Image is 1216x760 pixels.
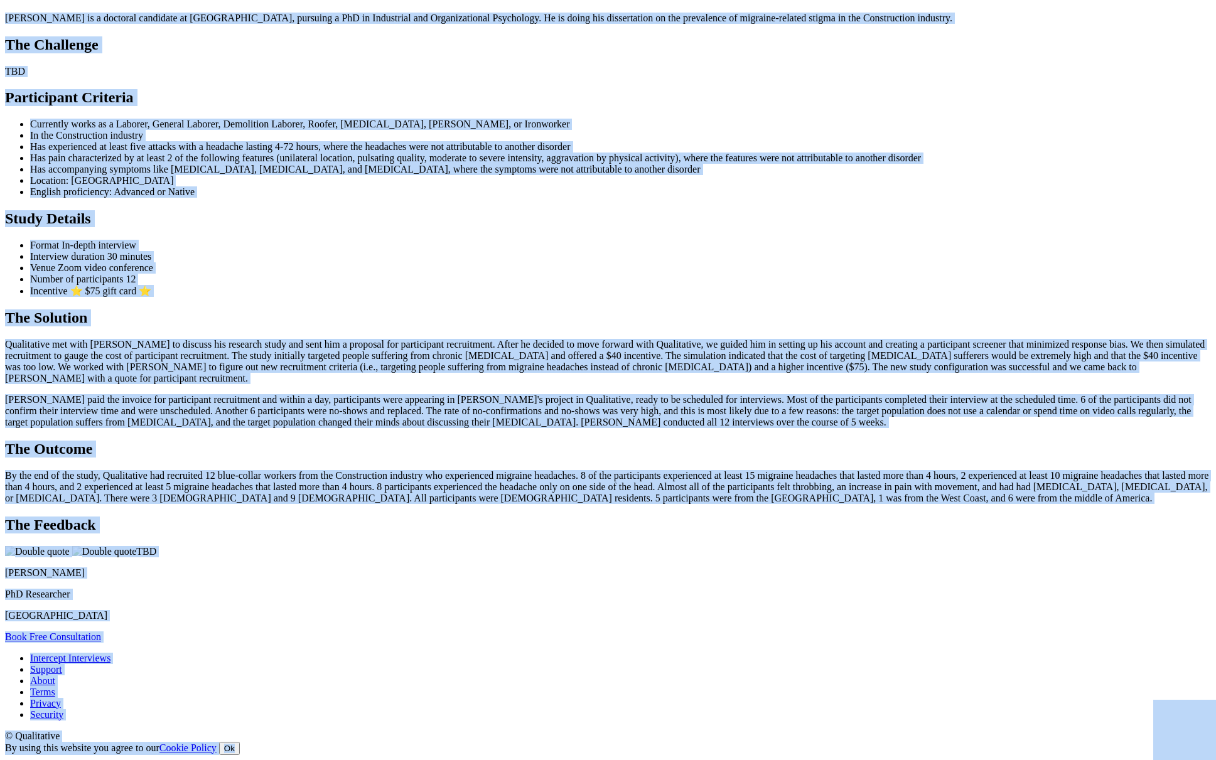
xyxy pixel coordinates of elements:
[30,653,110,663] a: Intercept Interviews
[30,130,1211,141] li: In the Construction industry
[30,153,1211,164] li: Has pain characterized by at least 2 of the following features (unilateral location, pulsating qu...
[5,210,1211,227] h2: Study Details
[5,394,1211,428] p: [PERSON_NAME] paid the invoice for participant recruitment and within a day, participants were ap...
[30,141,1211,153] li: Has experienced at least five attacks with a headache lasting 4-72 hours, where the headaches wer...
[159,742,217,753] a: Cookie Policy
[5,742,1211,755] div: By using this website you agree to our
[5,441,1211,458] h2: The Outcome
[30,262,55,273] span: Venue
[30,675,55,686] a: About
[5,339,1211,384] p: Qualitative met with [PERSON_NAME] to discuss his research study and sent him a proposal for part...
[72,546,137,557] img: Double quote
[30,274,123,284] span: Number of participants
[30,251,105,262] span: Interview duration
[5,36,1211,53] h2: The Challenge
[58,262,153,273] span: Zoom video conference
[30,709,63,720] a: Security
[30,240,59,250] span: Format
[5,631,101,642] a: Book Free Consultation
[30,664,62,675] a: Support
[126,274,136,284] span: 12
[5,731,1211,742] div: © Qualitative
[5,546,1211,557] p: TBD
[5,470,1211,504] p: By the end of the study, Qualitative had recruited 12 blue-collar workers from the Construction i...
[62,240,136,250] span: In-depth interview
[5,589,1211,600] p: PhD Researcher
[5,567,1211,579] p: [PERSON_NAME]
[30,186,1211,198] li: English proficiency: Advanced or Native
[5,66,1211,77] p: TBD
[70,286,152,296] span: ⭐ $75 gift card ⭐
[5,546,70,557] img: Double quote
[5,89,1211,106] h2: Participant Criteria
[5,13,1211,24] p: [PERSON_NAME] is a doctoral candidate at [GEOGRAPHIC_DATA], pursuing a PhD in Industrial and Orga...
[1153,700,1216,760] iframe: Chat Widget
[5,516,1211,533] h2: The Feedback
[30,687,55,697] a: Terms
[30,175,1211,186] li: Location: [GEOGRAPHIC_DATA]
[5,309,1211,326] h2: The Solution
[5,610,1211,621] p: [GEOGRAPHIC_DATA]
[219,742,240,755] button: Ok
[107,251,152,262] span: 30 minutes
[30,119,1211,130] li: Currently works as a Laborer, General Laborer, Demolition Laborer, Roofer, [MEDICAL_DATA], [PERSO...
[30,698,61,709] a: Privacy
[30,286,68,296] span: Incentive
[30,164,1211,175] li: Has accompanying symptoms like [MEDICAL_DATA], [MEDICAL_DATA], and [MEDICAL_DATA], where the symp...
